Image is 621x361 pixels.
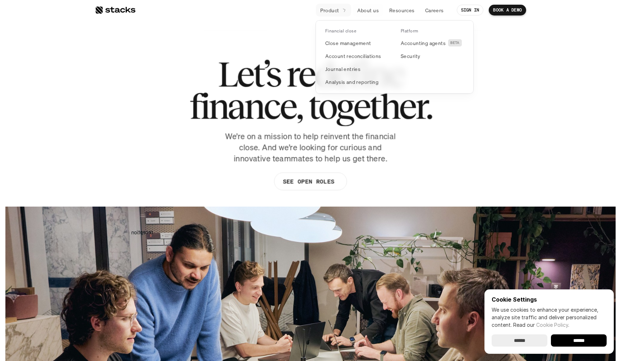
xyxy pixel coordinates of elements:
[353,4,383,17] a: About us
[325,28,356,33] p: Financial close
[221,131,400,164] p: We’re on a mission to help reinvent the financial close. And we’re looking for curious and innova...
[425,6,444,14] p: Careers
[274,172,347,190] a: SEE OPEN ROLES
[321,36,393,49] a: Close management
[450,41,460,45] h2: BETA
[401,39,446,47] p: Accounting agents
[189,58,432,122] h1: Let’s redefine finance, together.
[401,52,420,60] p: Security
[489,5,526,15] a: BOOK A DEMO
[321,75,393,88] a: Analysis and reporting
[396,49,468,62] a: Security
[492,306,607,329] p: We use cookies to enhance your experience, analyze site traffic and deliver personalized content.
[283,176,335,187] p: SEE OPEN ROLES
[325,52,381,60] p: Account reconciliations
[320,6,339,14] p: Product
[401,28,418,33] p: Platform
[321,49,393,62] a: Account reconciliations
[325,39,371,47] p: Close management
[325,78,378,86] p: Analysis and reporting
[493,8,522,13] p: BOOK A DEMO
[421,4,448,17] a: Careers
[325,65,360,73] p: Journal entries
[396,36,468,49] a: Accounting agentsBETA
[457,5,484,15] a: SIGN IN
[385,4,419,17] a: Resources
[389,6,415,14] p: Resources
[513,322,569,328] span: Read our .
[461,8,479,13] p: SIGN IN
[492,297,607,302] p: Cookie Settings
[357,6,379,14] p: About us
[536,322,568,328] a: Cookie Policy
[321,62,393,75] a: Journal entries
